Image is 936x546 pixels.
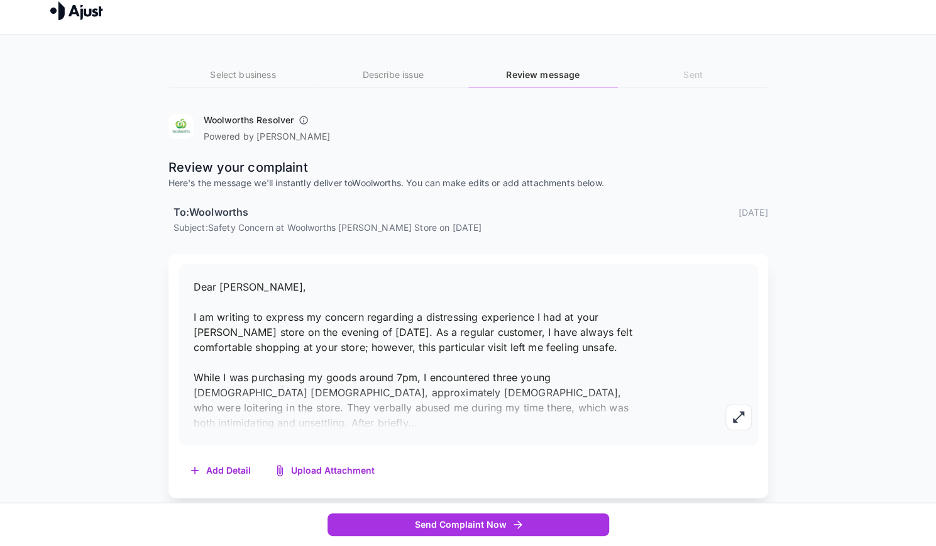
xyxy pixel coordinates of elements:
[168,114,194,139] img: Woolworths
[618,68,768,82] h6: Sent
[50,1,103,20] img: Ajust
[204,130,331,143] p: Powered by [PERSON_NAME]
[318,68,468,82] h6: Describe issue
[179,458,263,484] button: Add Detail
[173,204,249,221] h6: To: Woolworths
[328,513,609,537] button: Send Complaint Now
[739,206,768,219] p: [DATE]
[194,281,632,429] span: Dear [PERSON_NAME], I am writing to express my concern regarding a distressing experience I had a...
[168,158,768,177] p: Review your complaint
[468,68,618,82] h6: Review message
[263,458,387,484] button: Upload Attachment
[168,68,318,82] h6: Select business
[168,177,768,189] p: Here's the message we'll instantly deliver to Woolworths . You can make edits or add attachments ...
[173,221,768,234] p: Subject: Safety Concern at Woolworths [PERSON_NAME] Store on [DATE]
[408,416,417,429] span: ...
[204,114,294,126] h6: Woolworths Resolver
